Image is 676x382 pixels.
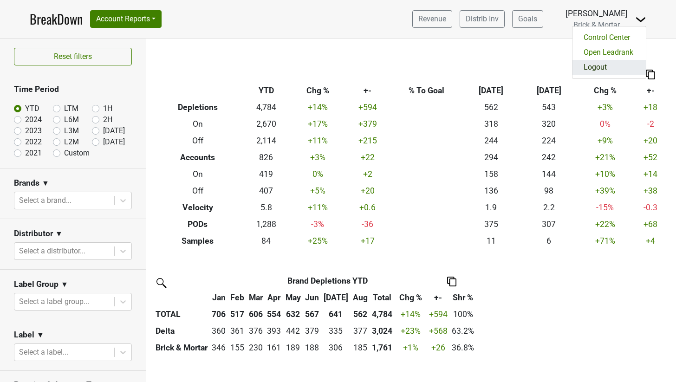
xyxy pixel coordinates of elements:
th: Apr: activate to sort column ascending [265,289,283,306]
td: +38 [632,182,669,199]
td: +11 % [291,199,345,216]
div: 230 [249,342,263,354]
div: +26 [429,342,448,354]
td: 442.324 [283,323,303,339]
td: +20 [632,133,669,149]
th: YTD [242,83,291,99]
td: 84 [242,233,291,249]
td: -15 % [578,199,632,216]
th: Accounts [154,149,242,166]
th: 567 [303,306,322,323]
div: [PERSON_NAME] [565,7,628,19]
label: 2022 [25,136,42,148]
th: Velocity [154,199,242,216]
td: +594 [345,99,391,116]
td: 2,114 [242,133,291,149]
td: 224 [520,133,578,149]
td: -0.3 [632,199,669,216]
label: [DATE] [103,136,125,148]
td: +14 % [291,99,345,116]
th: On [154,116,242,133]
td: +23 % [395,323,427,339]
td: 242 [520,149,578,166]
td: 189.25 [283,339,303,356]
div: 393 [267,325,281,337]
th: 641 [321,306,351,323]
th: Depletions [154,99,242,116]
th: Jan: activate to sort column ascending [210,289,228,306]
td: 379.068 [303,323,322,339]
label: 2023 [25,125,42,136]
td: 6 [520,233,578,249]
span: Brick & Mortar [573,20,620,29]
label: L2M [64,136,79,148]
td: +71 % [578,233,632,249]
div: 379 [305,325,319,337]
td: 0 % [578,116,632,133]
td: +14 [632,166,669,183]
div: Dropdown Menu [572,26,646,79]
td: 144 [520,166,578,183]
th: Samples [154,233,242,249]
h3: Time Period [14,84,132,94]
th: [DATE] [462,83,520,99]
td: 2,670 [242,116,291,133]
div: 442 [286,325,301,337]
td: +2 [345,166,391,183]
td: +39 % [578,182,632,199]
span: ▼ [55,228,63,240]
td: 1,288 [242,216,291,233]
th: [DATE] [520,83,578,99]
span: ▼ [37,330,44,341]
td: 160.577 [265,339,283,356]
th: 517 [228,306,247,323]
th: % To Goal [390,83,462,99]
th: &nbsp;: activate to sort column ascending [153,289,210,306]
td: 346.041 [210,339,228,356]
div: 1,761 [372,342,392,354]
td: 320 [520,116,578,133]
label: L6M [64,114,79,125]
td: 1.9 [462,199,520,216]
div: 361 [230,325,244,337]
td: 188.237 [303,339,322,356]
th: May: activate to sort column ascending [283,289,303,306]
div: 3,024 [372,325,392,337]
td: 562 [462,99,520,116]
th: 562 [351,306,370,323]
td: +9 % [578,133,632,149]
img: filter [153,275,168,290]
a: Distrib Inv [460,10,505,28]
label: 2H [103,114,112,125]
td: 158 [462,166,520,183]
td: 136 [462,182,520,199]
div: 346 [212,342,226,354]
td: +17 % [291,116,345,133]
td: +10 % [578,166,632,183]
td: 393.106 [265,323,283,339]
td: 63.2% [450,323,477,339]
img: Copy to clipboard [447,277,456,286]
td: +22 % [578,216,632,233]
td: 419 [242,166,291,183]
label: 2024 [25,114,42,125]
th: Jul: activate to sort column ascending [321,289,351,306]
th: Delta [153,323,210,339]
td: +3 % [291,149,345,166]
td: 230.332 [247,339,265,356]
td: 0 % [291,166,345,183]
td: 4,784 [242,99,291,116]
th: 4,784 [370,306,395,323]
th: 554 [265,306,283,323]
button: Account Reports [90,10,162,28]
th: +- [345,83,391,99]
td: +18 [632,99,669,116]
td: +21 % [578,149,632,166]
span: +594 [429,310,448,319]
th: Jun: activate to sort column ascending [303,289,322,306]
th: PODs [154,216,242,233]
td: 36.8% [450,339,477,356]
td: 2.2 [520,199,578,216]
td: +3 % [578,99,632,116]
td: +17 [345,233,391,249]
